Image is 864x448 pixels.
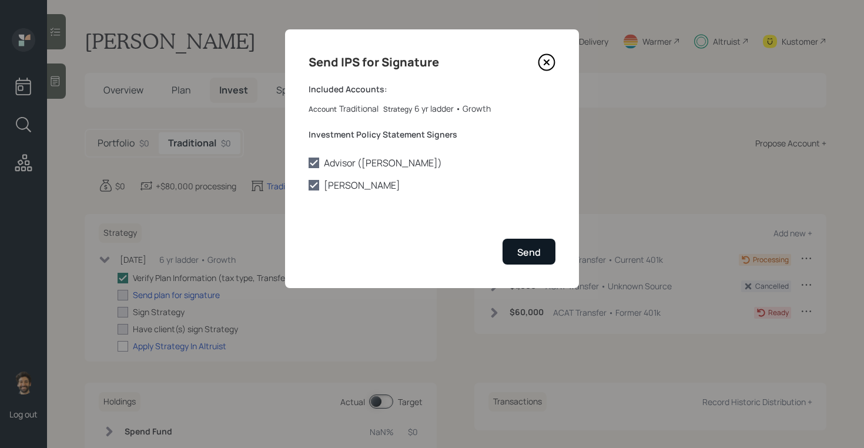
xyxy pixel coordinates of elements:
label: [PERSON_NAME] [309,179,555,192]
div: Send [517,246,541,259]
label: Advisor ([PERSON_NAME]) [309,156,555,169]
h4: Send IPS for Signature [309,53,439,72]
label: Strategy [383,105,412,115]
label: Investment Policy Statement Signers [309,129,555,141]
div: 6 yr ladder • Growth [414,102,491,115]
button: Send [503,239,555,264]
label: Included Accounts: [309,83,555,95]
div: Traditional [339,102,379,115]
label: Account [309,105,337,115]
